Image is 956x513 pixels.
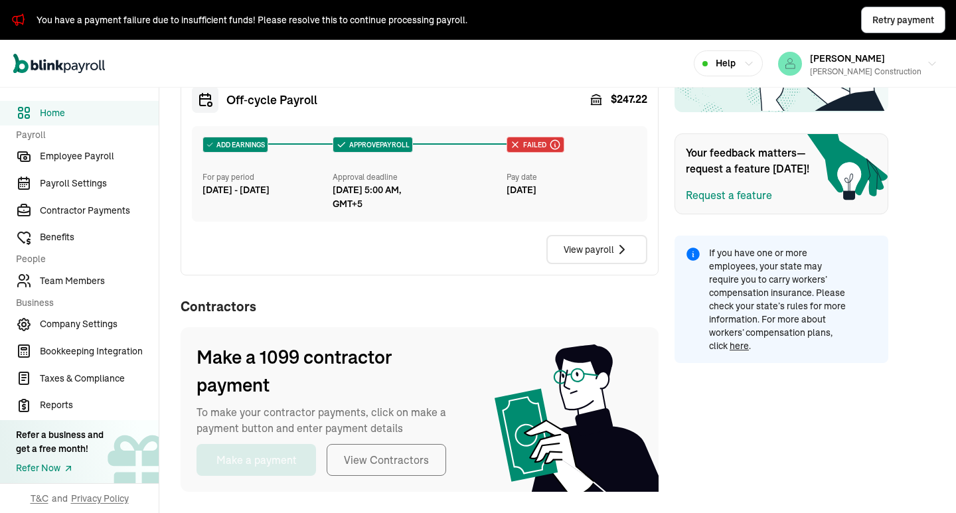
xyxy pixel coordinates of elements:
[694,50,763,76] button: Help
[71,492,129,505] span: Privacy Policy
[716,56,736,70] span: Help
[686,187,772,203] button: Request a feature
[773,47,943,80] button: [PERSON_NAME][PERSON_NAME] Construction
[197,444,316,476] button: Make a payment
[40,398,159,412] span: Reports
[872,13,934,27] span: Retry payment
[333,183,432,211] div: [DATE] 5:00 AM, GMT+5
[709,246,848,352] span: If you have one or more employees, your state may require you to carry workers’ compensation insu...
[861,7,945,33] button: Retry payment
[37,13,467,27] div: You have a payment failure due to insufficient funds! Please resolve this to continue processing ...
[203,137,268,152] div: ADD EARNINGS
[40,372,159,386] span: Taxes & Compliance
[13,44,105,83] nav: Global
[16,461,104,475] a: Refer Now
[546,235,647,264] button: View payroll
[611,92,647,108] span: $ 247.22
[202,171,333,183] div: For pay period
[40,344,159,358] span: Bookkeeping Integration
[40,230,159,244] span: Benefits
[327,444,446,476] button: View Contractors
[197,343,462,399] span: Make a 1099 contractor payment
[16,252,151,266] span: People
[197,404,462,436] span: To make your contractor payments, click on make a payment button and enter payment details
[520,140,546,150] span: Failed
[40,204,159,218] span: Contractor Payments
[226,91,317,109] span: Off‑cycle Payroll
[507,183,637,197] div: [DATE]
[40,317,159,331] span: Company Settings
[810,66,921,78] div: [PERSON_NAME] Construction
[40,177,159,190] span: Payroll Settings
[181,297,659,317] span: Contractors
[31,492,48,505] span: T&C
[16,296,151,310] span: Business
[564,242,630,257] div: View payroll
[40,149,159,163] span: Employee Payroll
[810,52,885,64] span: [PERSON_NAME]
[735,370,956,513] iframe: Chat Widget
[202,183,333,197] div: [DATE] - [DATE]
[507,171,637,183] div: Pay date
[16,428,104,456] div: Refer a business and get a free month!
[16,128,151,142] span: Payroll
[333,171,501,183] div: Approval deadline
[686,145,819,177] span: Your feedback matters—request a feature [DATE]!
[347,140,410,150] span: APPROVE PAYROLL
[40,106,159,120] span: Home
[730,340,749,352] a: here
[40,274,159,288] span: Team Members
